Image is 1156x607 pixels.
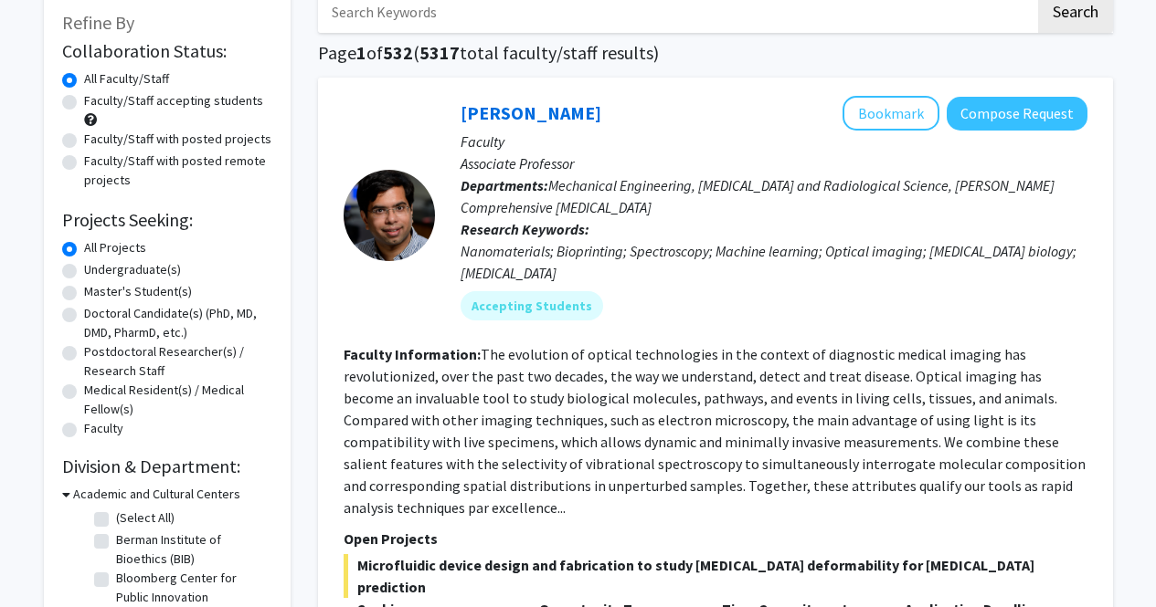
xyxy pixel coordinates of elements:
[84,342,272,381] label: Postdoctoral Researcher(s) / Research Staff
[947,97,1087,131] button: Compose Request to Ishan Barman
[84,304,272,342] label: Doctoral Candidate(s) (PhD, MD, DMD, PharmD, etc.)
[461,152,1087,174] p: Associate Professor
[116,530,268,569] label: Berman Institute of Bioethics (BIB)
[73,485,240,504] h3: Academic and Cultural Centers
[461,220,589,238] b: Research Keywords:
[84,381,272,419] label: Medical Resident(s) / Medical Fellow(s)
[62,40,272,62] h2: Collaboration Status:
[419,41,460,64] span: 5317
[461,176,1055,216] span: Mechanical Engineering, [MEDICAL_DATA] and Radiological Science, [PERSON_NAME] Comprehensive [MED...
[116,569,268,607] label: Bloomberg Center for Public Innovation
[461,291,603,320] mat-chip: Accepting Students
[344,345,481,363] b: Faculty Information:
[84,130,271,149] label: Faculty/Staff with posted projects
[84,91,263,110] label: Faculty/Staff accepting students
[84,260,181,279] label: Undergraduate(s)
[62,11,134,34] span: Refine By
[116,508,175,528] label: (Select All)
[84,238,146,257] label: All Projects
[14,525,78,593] iframe: Chat
[843,96,939,131] button: Add Ishan Barman to Bookmarks
[318,42,1113,64] h1: Page of ( total faculty/staff results)
[84,419,123,438] label: Faculty
[344,528,1087,549] p: Open Projects
[344,554,1087,598] span: Microfluidic device design and fabrication to study [MEDICAL_DATA] deformability for [MEDICAL_DAT...
[344,345,1086,517] fg-read-more: The evolution of optical technologies in the context of diagnostic medical imaging has revolution...
[62,209,272,231] h2: Projects Seeking:
[461,176,548,194] b: Departments:
[461,240,1087,284] div: Nanomaterials; Bioprinting; Spectroscopy; Machine learning; Optical imaging; [MEDICAL_DATA] biolo...
[383,41,413,64] span: 532
[84,282,192,301] label: Master's Student(s)
[461,101,601,124] a: [PERSON_NAME]
[62,455,272,477] h2: Division & Department:
[461,131,1087,152] p: Faculty
[84,152,272,190] label: Faculty/Staff with posted remote projects
[356,41,366,64] span: 1
[84,69,169,89] label: All Faculty/Staff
